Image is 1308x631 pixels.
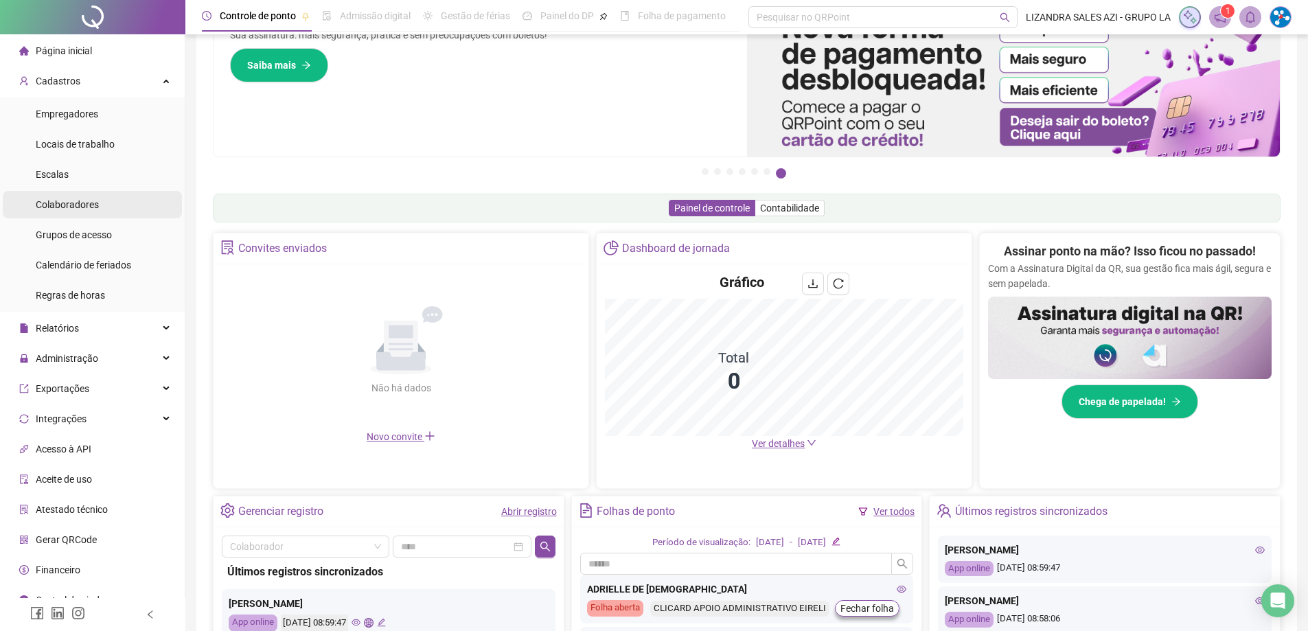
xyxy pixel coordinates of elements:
[247,58,296,73] span: Saiba mais
[36,383,89,394] span: Exportações
[955,500,1108,523] div: Últimos registros sincronizados
[756,536,784,550] div: [DATE]
[587,582,907,597] div: ADRIELLE DE [DEMOGRAPHIC_DATA]
[71,606,85,620] span: instagram
[1221,4,1235,18] sup: 1
[30,606,44,620] span: facebook
[1026,10,1171,25] span: LIZANDRA SALES AZI - GRUPO LA
[220,503,235,518] span: setting
[1004,242,1256,261] h2: Assinar ponto na mão? Isso ficou no passado!
[599,12,608,21] span: pushpin
[367,431,435,442] span: Novo convite
[807,278,818,289] span: download
[1182,10,1197,25] img: sparkle-icon.fc2bf0ac1784a2077858766a79e2daf3.svg
[220,240,235,255] span: solution
[597,500,675,523] div: Folhas de ponto
[540,10,594,21] span: Painel do DP
[945,612,1265,628] div: [DATE] 08:58:06
[1255,596,1265,606] span: eye
[230,27,731,43] p: Sua assinatura: mais segurança, prática e sem preocupações com boletos!
[36,474,92,485] span: Aceite de uso
[650,601,829,617] div: CLICARD APOIO ADMINISTRATIVO EIRELI
[587,600,643,617] div: Folha aberta
[36,413,87,424] span: Integrações
[19,535,29,544] span: qrcode
[1000,12,1010,23] span: search
[51,606,65,620] span: linkedin
[1244,11,1257,23] span: bell
[652,536,750,550] div: Período de visualização:
[1171,397,1181,406] span: arrow-right
[858,507,868,516] span: filter
[340,10,411,21] span: Admissão digital
[937,503,951,518] span: team
[19,414,29,424] span: sync
[36,504,108,515] span: Atestado técnico
[1214,11,1226,23] span: notification
[751,168,758,175] button: 5
[988,297,1272,379] img: banner%2F02c71560-61a6-44d4-94b9-c8ab97240462.png
[338,380,464,395] div: Não há dados
[424,431,435,441] span: plus
[739,168,746,175] button: 4
[36,564,80,575] span: Financeiro
[36,353,98,364] span: Administração
[36,45,92,56] span: Página inicial
[752,438,805,449] span: Ver detalhes
[19,444,29,454] span: api
[764,168,770,175] button: 6
[220,10,296,21] span: Controle de ponto
[720,273,764,292] h4: Gráfico
[1255,545,1265,555] span: eye
[36,290,105,301] span: Regras de horas
[945,593,1265,608] div: [PERSON_NAME]
[945,561,1265,577] div: [DATE] 08:59:47
[19,323,29,333] span: file
[202,11,211,21] span: clock-circle
[230,48,328,82] button: Saiba mais
[322,11,332,21] span: file-done
[831,537,840,546] span: edit
[229,596,549,611] div: [PERSON_NAME]
[36,229,112,240] span: Grupos de acesso
[19,384,29,393] span: export
[807,438,816,448] span: down
[36,534,97,545] span: Gerar QRCode
[352,618,360,627] span: eye
[377,618,386,627] span: edit
[19,595,29,605] span: info-circle
[945,542,1265,558] div: [PERSON_NAME]
[833,278,844,289] span: reload
[523,11,532,21] span: dashboard
[19,354,29,363] span: lock
[1261,584,1294,617] div: Open Intercom Messenger
[36,260,131,271] span: Calendário de feriados
[36,323,79,334] span: Relatórios
[674,203,750,214] span: Painel de controle
[988,261,1272,291] p: Com a Assinatura Digital da QR, sua gestão fica mais ágil, segura e sem papelada.
[945,561,994,577] div: App online
[798,536,826,550] div: [DATE]
[760,203,819,214] span: Contabilidade
[897,584,906,594] span: eye
[1079,394,1166,409] span: Chega de papelada!
[423,11,433,21] span: sun
[19,505,29,514] span: solution
[897,558,908,569] span: search
[945,612,994,628] div: App online
[36,595,105,606] span: Central de ajuda
[227,563,550,580] div: Últimos registros sincronizados
[638,10,726,21] span: Folha de pagamento
[19,565,29,575] span: dollar
[301,60,311,70] span: arrow-right
[19,46,29,56] span: home
[301,12,310,21] span: pushpin
[36,139,115,150] span: Locais de trabalho
[840,601,894,616] span: Fechar folha
[238,500,323,523] div: Gerenciar registro
[1226,6,1230,16] span: 1
[776,168,786,179] button: 7
[441,10,510,21] span: Gestão de férias
[19,474,29,484] span: audit
[1270,7,1291,27] img: 51907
